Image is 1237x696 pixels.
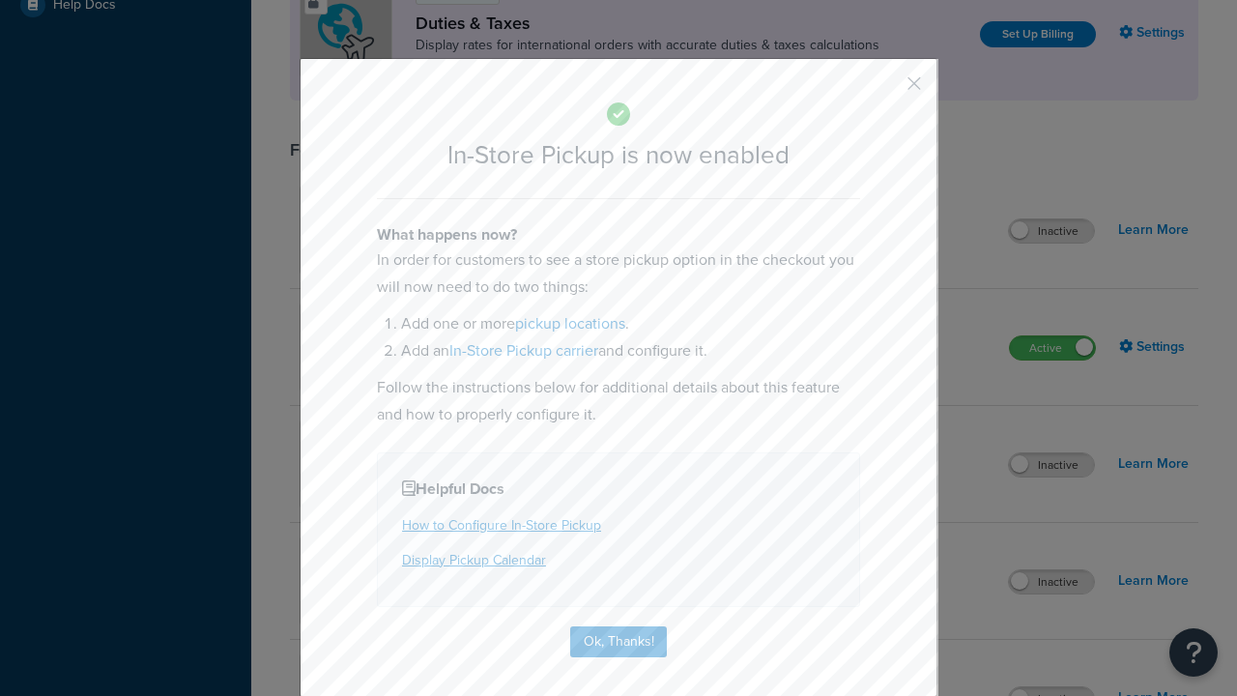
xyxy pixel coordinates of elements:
a: How to Configure In-Store Pickup [402,515,601,536]
p: In order for customers to see a store pickup option in the checkout you will now need to do two t... [377,246,860,301]
a: In-Store Pickup carrier [449,339,598,362]
h2: In-Store Pickup is now enabled [377,141,860,169]
h4: What happens now? [377,223,860,246]
li: Add one or more . [401,310,860,337]
li: Add an and configure it. [401,337,860,364]
button: Ok, Thanks! [570,626,667,657]
p: Follow the instructions below for additional details about this feature and how to properly confi... [377,374,860,428]
a: pickup locations [515,312,625,334]
a: Display Pickup Calendar [402,550,546,570]
h4: Helpful Docs [402,478,835,501]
